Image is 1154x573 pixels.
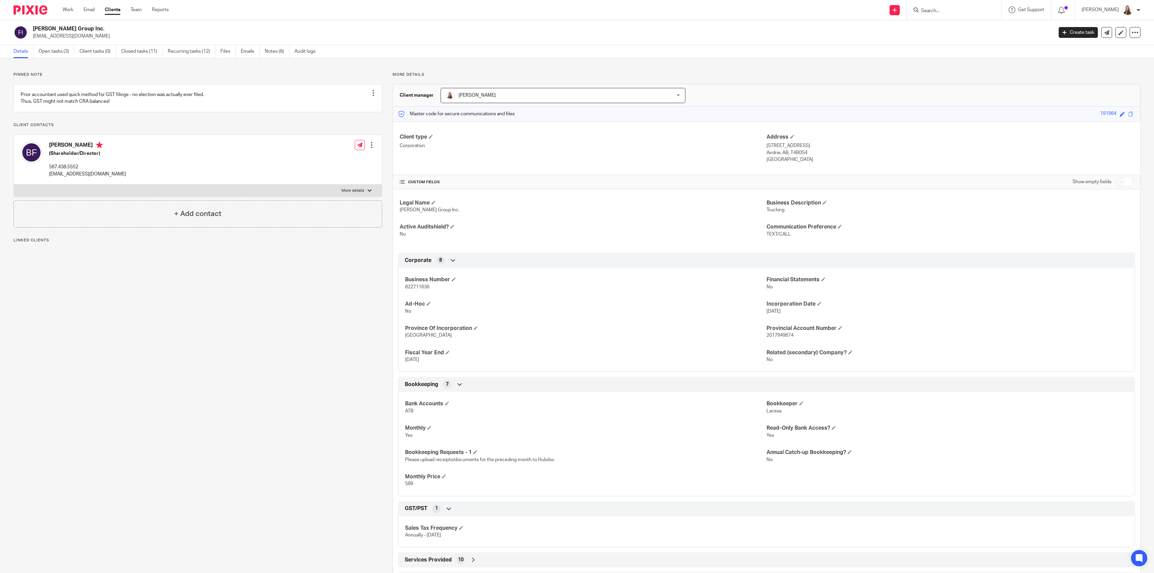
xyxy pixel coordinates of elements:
[400,223,767,231] h4: Active Auditshield?
[1100,110,1116,118] div: 191964
[405,301,767,308] h4: Ad-Hoc
[14,25,28,40] img: svg%3E
[405,400,767,407] h4: Bank Accounts
[49,142,126,150] h4: [PERSON_NAME]
[79,45,116,58] a: Client tasks (0)
[1018,7,1044,12] span: Get Support
[14,122,382,128] p: Client contacts
[767,349,1128,356] h4: Related (secondary) Company?
[49,150,126,157] h5: (Shareholder/Director)
[767,425,1128,432] h4: Read-Only Bank Access?
[767,325,1128,332] h4: Provincial Account Number
[405,425,767,432] h4: Monthly
[405,276,767,283] h4: Business Number
[405,433,413,438] span: Yes
[458,556,464,563] span: 10
[767,223,1133,231] h4: Communication Preference
[241,45,260,58] a: Emails
[767,333,794,338] span: 2017949674
[174,209,221,219] h4: + Add contact
[400,180,767,185] h4: CUSTOM FIELDS
[14,5,47,15] img: Pixie
[439,257,442,264] span: 8
[405,505,427,512] span: GST/PST
[405,409,414,413] span: ATB
[767,409,781,413] span: Larissa
[920,8,981,14] input: Search
[458,93,496,98] span: [PERSON_NAME]
[405,257,431,264] span: Corporate
[405,333,452,338] span: [GEOGRAPHIC_DATA]
[405,349,767,356] h4: Fiscal Year End
[1122,5,1133,16] img: Larissa-headshot-cropped.jpg
[400,208,460,212] span: [PERSON_NAME] Group Inc.
[168,45,215,58] a: Recurring tasks (12)
[400,142,767,149] p: Corporation
[767,199,1133,207] h4: Business Description
[405,449,767,456] h4: Bookkeeping Requests - 1
[295,45,321,58] a: Audit logs
[400,134,767,141] h4: Client type
[446,91,454,99] img: Larissa-headshot-cropped.jpg
[1059,27,1098,38] a: Create task
[33,25,845,32] h2: [PERSON_NAME] Group Inc.
[435,505,438,512] span: 1
[39,45,74,58] a: Open tasks (3)
[767,134,1133,141] h4: Address
[405,309,411,314] span: No
[49,164,126,170] p: 587.438.5552
[342,188,364,193] p: More details
[405,533,441,538] span: Annually - [DATE]
[767,309,781,314] span: [DATE]
[152,6,169,13] a: Reports
[1073,178,1111,185] label: Show empty fields
[767,208,784,212] span: Trucking
[14,72,382,77] p: Pinned note
[767,357,773,362] span: No
[14,238,382,243] p: Linked clients
[105,6,120,13] a: Clients
[767,457,773,462] span: No
[405,357,419,362] span: [DATE]
[63,6,73,13] a: Work
[131,6,142,13] a: Team
[405,525,767,532] h4: Sales Tax Frequency
[767,149,1133,156] p: Airdrie, AB, T4B0S4
[121,45,163,58] a: Closed tasks (11)
[405,285,429,289] span: 822711636
[220,45,236,58] a: Files
[400,232,406,237] span: No
[405,556,452,564] span: Services Provided
[767,400,1128,407] h4: Bookkeeper
[49,171,126,177] p: [EMAIL_ADDRESS][DOMAIN_NAME]
[405,325,767,332] h4: Province Of Incorporation
[33,33,1049,40] p: [EMAIL_ADDRESS][DOMAIN_NAME]
[405,473,767,480] h4: Monthly Price
[265,45,289,58] a: Notes (6)
[398,111,515,117] p: Master code for secure communications and files
[21,142,42,163] img: svg%3E
[767,433,774,438] span: Yes
[405,381,438,388] span: Bookkeeping
[446,381,449,388] span: 7
[767,156,1133,163] p: [GEOGRAPHIC_DATA]
[1082,6,1119,13] p: [PERSON_NAME]
[393,72,1140,77] p: More details
[84,6,95,13] a: Email
[405,481,413,486] span: 589
[767,449,1128,456] h4: Annual Catch-up Bookkeeping?
[14,45,33,58] a: Details
[405,457,555,462] span: Please upload receipts/documents for the preceding month to Hubdoc
[767,232,791,237] span: TEXT/CALL
[767,285,773,289] span: No
[400,199,767,207] h4: Legal Name
[767,142,1133,149] p: [STREET_ADDRESS]
[767,301,1128,308] h4: Incorporation Date
[767,276,1128,283] h4: Financial Statements
[400,92,434,99] h3: Client manager
[96,142,103,148] i: Primary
